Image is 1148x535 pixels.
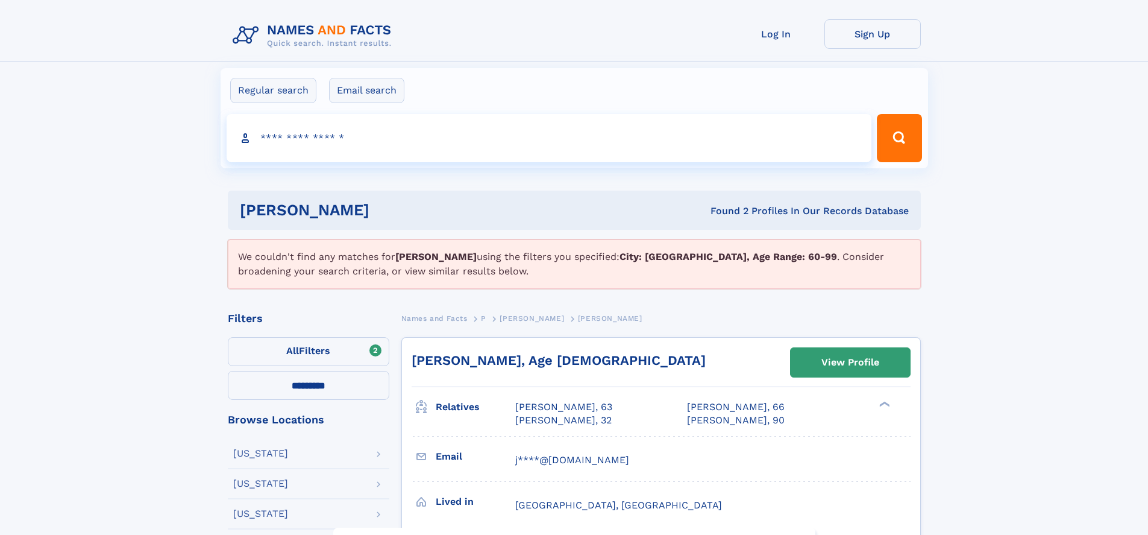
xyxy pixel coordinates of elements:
a: [PERSON_NAME] [500,311,564,326]
div: [US_STATE] [233,449,288,458]
button: Search Button [877,114,921,162]
a: Log In [728,19,824,49]
a: View Profile [791,348,910,377]
a: [PERSON_NAME], 90 [687,414,785,427]
span: [GEOGRAPHIC_DATA], [GEOGRAPHIC_DATA] [515,499,722,511]
div: We couldn't find any matches for using the filters you specified: . Consider broadening your sear... [228,239,921,289]
div: [US_STATE] [233,509,288,519]
div: ❯ [876,400,891,408]
div: Filters [228,313,389,324]
span: [PERSON_NAME] [578,314,642,323]
div: [US_STATE] [233,479,288,489]
a: [PERSON_NAME], Age [DEMOGRAPHIC_DATA] [412,353,706,368]
a: Sign Up [824,19,921,49]
label: Email search [329,78,404,103]
h3: Email [436,446,515,467]
span: [PERSON_NAME] [500,314,564,323]
b: [PERSON_NAME] [395,251,477,262]
div: Found 2 Profiles In Our Records Database [540,204,909,218]
a: P [481,311,486,326]
img: Logo Names and Facts [228,19,401,52]
div: Browse Locations [228,414,389,425]
h1: [PERSON_NAME] [240,203,540,218]
label: Regular search [230,78,316,103]
input: search input [227,114,872,162]
a: [PERSON_NAME], 32 [515,414,612,427]
span: All [286,345,299,356]
b: City: [GEOGRAPHIC_DATA], Age Range: 60-99 [619,251,837,262]
label: Filters [228,337,389,366]
a: [PERSON_NAME], 66 [687,400,785,414]
h3: Relatives [436,397,515,417]
div: View Profile [821,349,879,376]
span: P [481,314,486,323]
h3: Lived in [436,492,515,512]
a: Names and Facts [401,311,468,326]
a: [PERSON_NAME], 63 [515,400,612,414]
